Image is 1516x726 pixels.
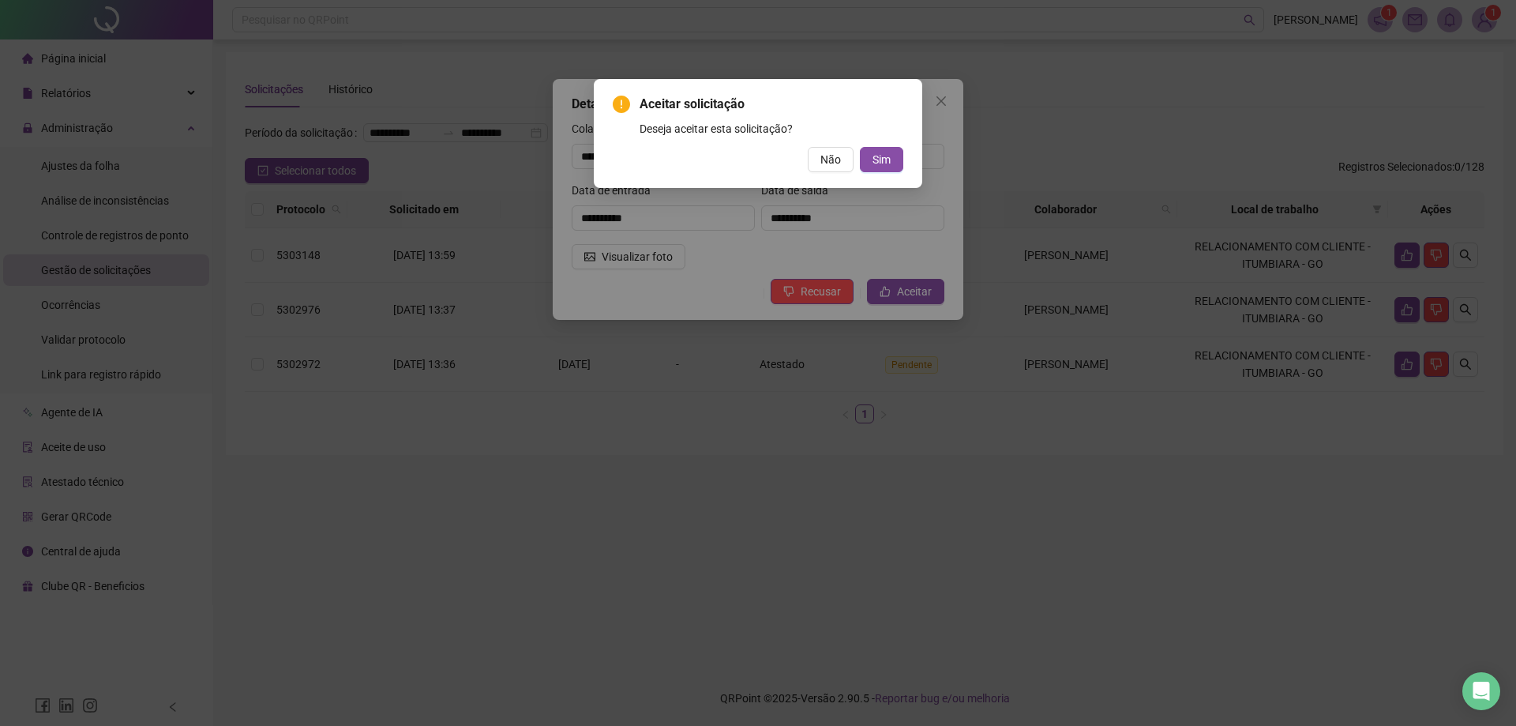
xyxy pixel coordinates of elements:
div: Open Intercom Messenger [1462,672,1500,710]
button: Não [808,147,854,172]
button: Sim [860,147,903,172]
span: Aceitar solicitação [640,95,903,114]
span: exclamation-circle [613,96,630,113]
span: Sim [872,151,891,168]
div: Deseja aceitar esta solicitação? [640,120,903,137]
span: Não [820,151,841,168]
